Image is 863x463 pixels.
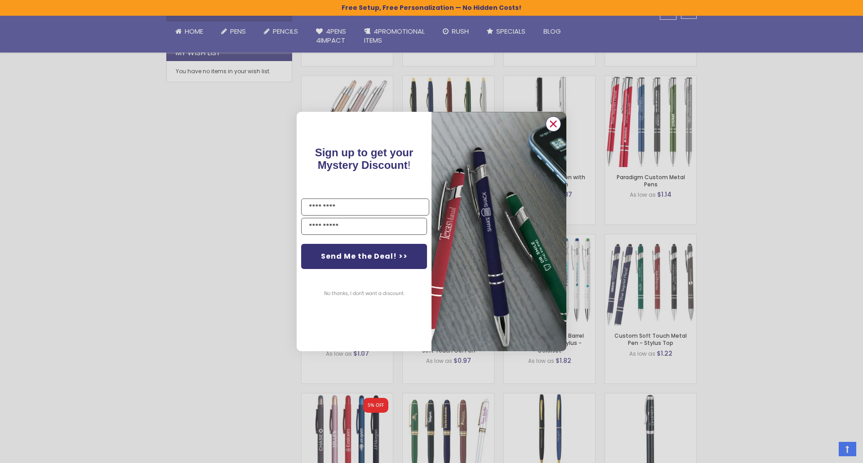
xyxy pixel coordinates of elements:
[320,282,409,305] button: No thanks, I don't want a discount.
[431,112,566,351] img: pop-up-image
[315,146,414,171] span: !
[546,116,561,132] button: Close dialog
[301,244,427,269] button: Send Me the Deal! >>
[315,146,414,171] span: Sign up to get your Mystery Discount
